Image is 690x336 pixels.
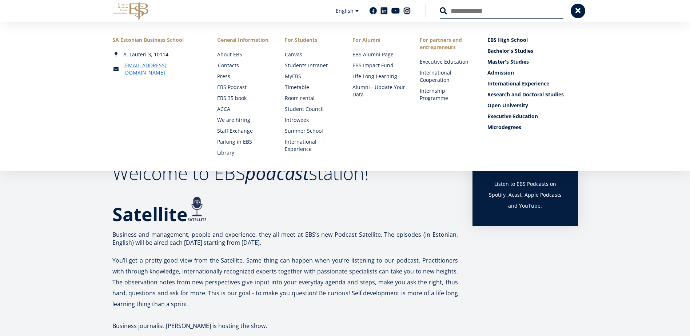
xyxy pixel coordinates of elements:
[487,58,578,65] a: Master's Studies
[217,95,270,102] a: EBS 35 book
[217,73,270,80] a: Press
[218,62,271,69] a: Contacts
[487,69,578,76] a: Admission
[380,7,388,15] a: Linkedin
[217,36,270,44] span: General Information
[217,84,270,91] a: EBS Podcast
[285,36,338,44] a: For Students
[285,105,338,113] a: Student Council
[285,73,338,80] a: MyEBS
[487,102,578,109] a: Open University
[245,161,309,185] em: podcast
[487,179,563,211] p: Listen to EBS Podcasts on Spotify, Acast, Apple Podcasts and YouTube.
[112,51,203,58] div: A. Lauteri 3, 10114
[370,7,377,15] a: Facebook
[420,58,473,65] a: Executive Education
[391,7,400,15] a: Youtube
[487,47,578,55] a: Bachelor's Studies
[487,91,578,98] a: Research and Doctoral Studies
[217,149,270,156] a: Library
[285,95,338,102] a: Room rental
[403,7,411,15] a: Instagram
[285,138,338,153] a: International Experience
[487,113,578,120] a: Executive Education
[487,124,578,131] a: Microdegrees
[285,116,338,124] a: Introweek
[112,164,458,182] h2: Welcome to EBS station!
[420,87,473,102] a: Internship Programme
[217,138,270,145] a: Parking in EBS
[217,51,270,58] a: About EBS
[352,84,406,98] a: Alumni - Update Your Data
[285,51,338,58] a: Canvas
[420,36,473,51] span: For partners and entrepreneurs
[112,255,458,309] p: You’ll get a pretty good view from the Satellite. Same thing can happen when you’re listening to ...
[112,36,203,44] div: SA Estonian Business School
[352,73,406,80] a: Life Long Learning
[112,231,458,247] p: Business and management, people and experience, they all meet at EBS’s new Podcast Satellite. The...
[217,127,270,135] a: Staff Exchange
[217,105,270,113] a: ACCA
[420,69,473,84] a: International Cooperation
[112,202,188,227] strong: Satellite
[487,36,578,44] a: EBS High School
[285,84,338,91] a: Timetable
[123,62,203,76] a: [EMAIL_ADDRESS][DOMAIN_NAME]
[487,80,578,87] a: International Experience
[285,127,338,135] a: Summer School
[112,320,458,331] p: Business journalist [PERSON_NAME] is hosting the show.
[217,116,270,124] a: We are hiring
[352,62,406,69] a: EBS Impact Fund
[352,36,406,44] span: For Alumni
[285,62,338,69] a: Students Intranet
[352,51,406,58] a: EBS Alumni Page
